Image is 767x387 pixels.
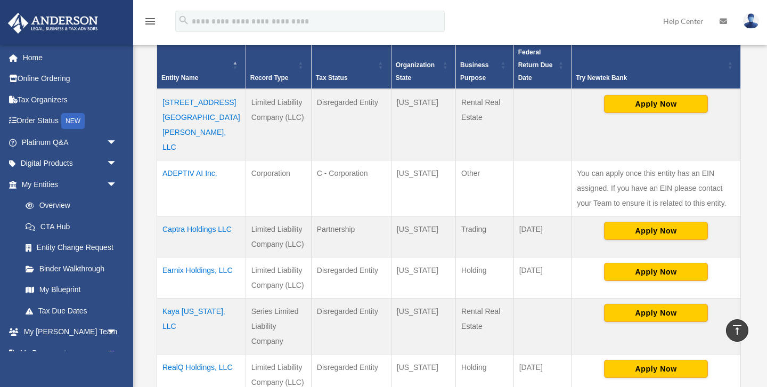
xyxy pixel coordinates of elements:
[15,300,128,321] a: Tax Due Dates
[7,89,133,110] a: Tax Organizers
[513,257,572,298] td: [DATE]
[604,95,708,113] button: Apply Now
[726,319,748,342] a: vertical_align_top
[743,13,759,29] img: User Pic
[246,41,311,89] th: Record Type: Activate to sort
[513,216,572,257] td: [DATE]
[572,41,741,89] th: Try Newtek Bank : Activate to sort
[144,15,157,28] i: menu
[246,257,311,298] td: Limited Liability Company (LLC)
[7,110,133,132] a: Order StatusNEW
[731,324,744,336] i: vertical_align_top
[456,89,514,160] td: Rental Real Estate
[107,342,128,364] span: arrow_drop_down
[311,41,391,89] th: Tax Status: Activate to sort
[311,89,391,160] td: Disregarded Entity
[7,68,133,90] a: Online Ordering
[513,41,572,89] th: Federal Return Due Date: Activate to sort
[311,216,391,257] td: Partnership
[157,41,246,89] th: Entity Name: Activate to invert sorting
[604,304,708,322] button: Apply Now
[246,298,311,354] td: Series Limited Liability Company
[311,298,391,354] td: Disregarded Entity
[456,298,514,354] td: Rental Real Estate
[246,89,311,160] td: Limited Liability Company (LLC)
[7,132,133,153] a: Platinum Q&Aarrow_drop_down
[518,49,553,82] span: Federal Return Due Date
[144,19,157,28] a: menu
[396,61,435,82] span: Organization State
[604,263,708,281] button: Apply Now
[157,160,246,216] td: ADEPTIV AI Inc.
[246,216,311,257] td: Limited Liability Company (LLC)
[246,160,311,216] td: Corporation
[157,298,246,354] td: Kaya [US_STATE], LLC
[311,160,391,216] td: C - Corporation
[161,74,198,82] span: Entity Name
[391,160,455,216] td: [US_STATE]
[5,13,101,34] img: Anderson Advisors Platinum Portal
[107,321,128,343] span: arrow_drop_down
[61,113,85,129] div: NEW
[15,237,128,259] a: Entity Change Request
[7,174,128,195] a: My Entitiesarrow_drop_down
[15,195,123,216] a: Overview
[456,216,514,257] td: Trading
[157,257,246,298] td: Earnix Holdings, LLC
[456,160,514,216] td: Other
[311,257,391,298] td: Disregarded Entity
[572,160,741,216] td: You can apply once this entity has an EIN assigned. If you have an EIN please contact your Team t...
[316,74,348,82] span: Tax Status
[250,74,289,82] span: Record Type
[456,257,514,298] td: Holding
[107,132,128,154] span: arrow_drop_down
[7,153,133,174] a: Digital Productsarrow_drop_down
[391,298,455,354] td: [US_STATE]
[456,41,514,89] th: Business Purpose: Activate to sort
[391,257,455,298] td: [US_STATE]
[157,89,246,160] td: [STREET_ADDRESS][GEOGRAPHIC_DATA][PERSON_NAME], LLC
[7,47,133,68] a: Home
[391,41,455,89] th: Organization State: Activate to sort
[15,216,128,237] a: CTA Hub
[15,279,128,301] a: My Blueprint
[460,61,488,82] span: Business Purpose
[107,174,128,196] span: arrow_drop_down
[15,258,128,279] a: Binder Walkthrough
[7,342,133,364] a: My Documentsarrow_drop_down
[391,216,455,257] td: [US_STATE]
[157,216,246,257] td: Captra Holdings LLC
[178,14,190,26] i: search
[576,71,724,84] div: Try Newtek Bank
[391,89,455,160] td: [US_STATE]
[7,321,133,343] a: My [PERSON_NAME] Teamarrow_drop_down
[604,360,708,378] button: Apply Now
[107,153,128,175] span: arrow_drop_down
[604,222,708,240] button: Apply Now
